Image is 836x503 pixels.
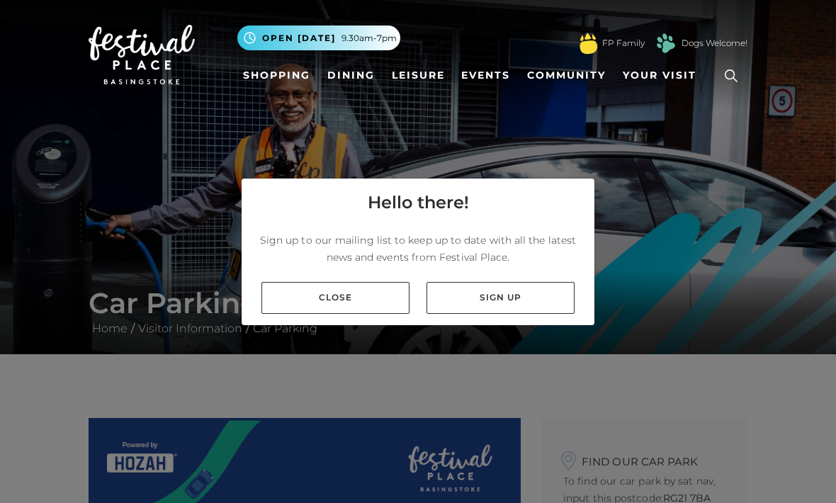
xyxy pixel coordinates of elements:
a: Your Visit [617,62,709,89]
button: Open [DATE] 9.30am-7pm [237,26,400,50]
a: Events [456,62,516,89]
a: Dogs Welcome! [682,37,747,50]
p: Sign up to our mailing list to keep up to date with all the latest news and events from Festival ... [253,232,583,266]
a: FP Family [602,37,645,50]
a: Close [261,282,409,314]
span: Your Visit [623,68,696,83]
span: Open [DATE] [262,32,336,45]
a: Leisure [386,62,451,89]
img: Festival Place Logo [89,25,195,84]
h4: Hello there! [368,190,469,215]
a: Community [521,62,611,89]
a: Shopping [237,62,316,89]
span: 9.30am-7pm [341,32,397,45]
a: Sign up [427,282,575,314]
a: Dining [322,62,380,89]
